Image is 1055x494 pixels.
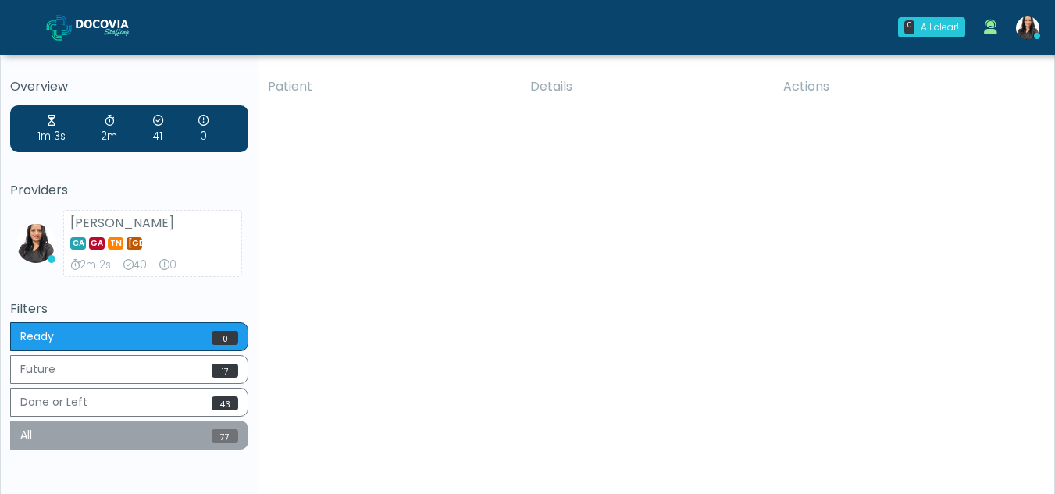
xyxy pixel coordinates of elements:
th: Actions [774,68,1043,105]
span: CA [70,237,86,250]
span: 43 [212,396,238,410]
strong: [PERSON_NAME] [70,214,174,232]
th: Details [521,68,774,105]
button: Future17 [10,355,248,384]
h5: Filters [10,302,248,316]
div: 40 [123,258,147,273]
button: Open LiveChat chat widget [12,6,59,53]
h5: Providers [10,183,248,197]
button: All77 [10,421,248,450]
span: 0 [212,331,238,345]
span: TN [108,237,123,250]
th: Patient [258,68,521,105]
div: Basic example [10,322,248,453]
div: All clear! [921,20,959,34]
h5: Overview [10,80,248,94]
button: Ready0 [10,322,248,351]
div: 2m 2s [70,258,111,273]
a: 0 All clear! [889,11,975,44]
a: Docovia [46,2,154,52]
div: 41 [153,113,163,144]
button: Done or Left43 [10,388,248,417]
div: 0 [159,258,176,273]
div: 2m [101,113,117,144]
span: 17 [212,364,238,378]
img: Viral Patel [16,224,55,263]
img: Docovia [76,20,154,35]
div: 0 [904,20,914,34]
span: [GEOGRAPHIC_DATA] [127,237,142,250]
img: Docovia [46,15,72,41]
div: 1m 3s [37,113,66,144]
img: Viral Patel [1016,16,1039,40]
div: 0 [198,113,209,144]
span: GA [89,237,105,250]
span: 77 [212,429,238,443]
